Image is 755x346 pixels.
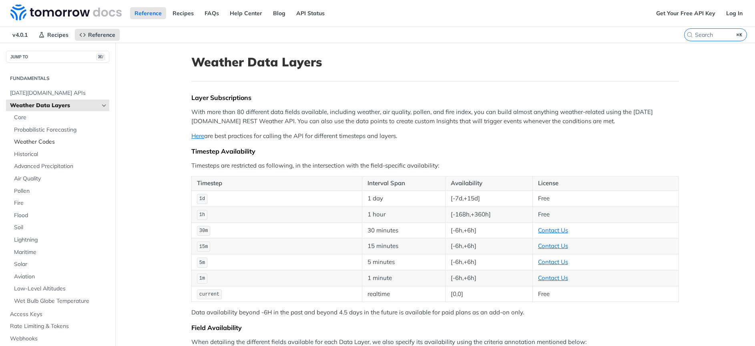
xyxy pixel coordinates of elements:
a: Advanced Precipitation [10,160,109,172]
span: 30m [199,228,208,234]
td: [0,0] [445,286,532,302]
span: Weather Data Layers [10,102,99,110]
a: Solar [10,258,109,270]
img: Tomorrow.io Weather API Docs [10,4,122,20]
td: Free [532,286,679,302]
a: Access Keys [6,308,109,320]
a: Rate Limiting & Tokens [6,320,109,332]
h2: Fundamentals [6,75,109,82]
span: Solar [14,260,107,268]
td: 5 minutes [362,254,445,270]
th: Interval Span [362,176,445,191]
span: Fire [14,199,107,207]
a: Wet Bulb Globe Temperature [10,295,109,307]
span: Flood [14,212,107,220]
a: Contact Us [538,242,568,250]
a: Contact Us [538,274,568,282]
a: Historical [10,148,109,160]
td: 30 minutes [362,222,445,238]
div: Layer Subscriptions [191,94,679,102]
span: Advanced Precipitation [14,162,107,170]
td: [-6h,+6h] [445,270,532,286]
td: 1 day [362,190,445,206]
a: Blog [269,7,290,19]
td: 1 hour [362,206,445,222]
a: Webhooks [6,333,109,345]
span: 1d [199,196,205,202]
svg: Search [687,32,693,38]
span: Historical [14,150,107,158]
td: [-6h,+6h] [445,222,532,238]
span: Reference [88,31,115,38]
kbd: ⌘K [735,31,745,39]
span: Webhooks [10,335,107,343]
a: Aviation [10,271,109,283]
span: Aviation [14,273,107,281]
a: API Status [292,7,329,19]
a: Fire [10,197,109,209]
a: Maritime [10,246,109,258]
a: Lightning [10,234,109,246]
span: 15m [199,244,208,250]
button: Hide subpages for Weather Data Layers [101,102,107,109]
span: Weather Codes [14,138,107,146]
span: ⌘/ [96,54,105,60]
a: [DATE][DOMAIN_NAME] APIs [6,87,109,99]
button: JUMP TO⌘/ [6,51,109,63]
span: Maritime [14,248,107,256]
a: Low-Level Altitudes [10,283,109,295]
span: Lightning [14,236,107,244]
th: Timestep [192,176,362,191]
p: are best practices for calling the API for different timesteps and layers. [191,132,679,141]
span: Rate Limiting & Tokens [10,322,107,330]
span: Low-Level Altitudes [14,285,107,293]
a: Recipes [168,7,198,19]
a: Weather Data LayersHide subpages for Weather Data Layers [6,100,109,112]
a: Reference [130,7,166,19]
a: Get Your Free API Key [652,7,720,19]
p: Timesteps are restricted as following, in the intersection with the field-specific availability: [191,161,679,170]
a: Contact Us [538,226,568,234]
td: [-6h,+6h] [445,238,532,254]
a: Here [191,132,204,140]
td: Free [532,206,679,222]
span: Soil [14,224,107,232]
a: FAQs [200,7,223,19]
span: current [199,292,219,297]
span: Probabilistic Forecasting [14,126,107,134]
td: [-7d,+15d] [445,190,532,206]
a: Recipes [34,29,73,41]
span: Access Keys [10,310,107,318]
span: Wet Bulb Globe Temperature [14,297,107,305]
th: Availability [445,176,532,191]
a: Weather Codes [10,136,109,148]
a: Help Center [225,7,267,19]
span: v4.0.1 [8,29,32,41]
a: Log In [722,7,747,19]
a: Air Quality [10,173,109,185]
a: Probabilistic Forecasting [10,124,109,136]
h1: Weather Data Layers [191,55,679,69]
a: Soil [10,222,109,234]
div: Timestep Availability [191,147,679,155]
a: Flood [10,210,109,222]
th: License [532,176,679,191]
span: Recipes [47,31,68,38]
span: Air Quality [14,175,107,183]
td: [-168h,+360h] [445,206,532,222]
a: Reference [75,29,120,41]
div: Field Availability [191,324,679,332]
td: 15 minutes [362,238,445,254]
span: 1h [199,212,205,218]
a: Core [10,112,109,124]
a: Contact Us [538,258,568,266]
span: 5m [199,260,205,266]
td: [-6h,+6h] [445,254,532,270]
span: Core [14,114,107,122]
p: With more than 80 different data fields available, including weather, air quality, pollen, and fi... [191,108,679,126]
p: Data availability beyond -6H in the past and beyond 4.5 days in the future is available for paid ... [191,308,679,317]
td: realtime [362,286,445,302]
span: [DATE][DOMAIN_NAME] APIs [10,89,107,97]
span: Pollen [14,187,107,195]
td: 1 minute [362,270,445,286]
